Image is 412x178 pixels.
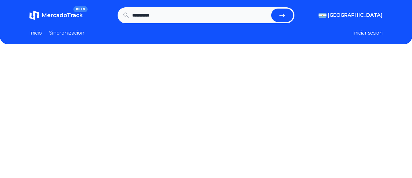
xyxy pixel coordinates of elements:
[352,29,383,37] button: Iniciar sesion
[49,29,84,37] a: Sincronizacion
[319,13,326,18] img: Argentina
[29,10,39,20] img: MercadoTrack
[73,6,88,12] span: BETA
[29,29,42,37] a: Inicio
[29,10,83,20] a: MercadoTrackBETA
[328,12,383,19] span: [GEOGRAPHIC_DATA]
[42,12,83,19] span: MercadoTrack
[319,12,383,19] button: [GEOGRAPHIC_DATA]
